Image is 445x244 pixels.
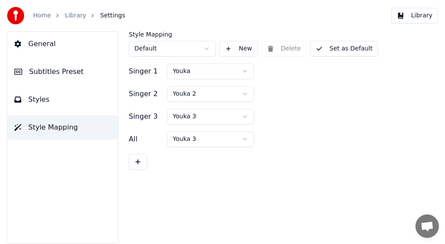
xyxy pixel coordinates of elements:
[129,89,164,99] div: Singer 2
[391,8,438,23] button: Library
[28,94,50,105] span: Styles
[129,66,164,77] div: Singer 1
[129,134,164,144] div: All
[129,31,216,37] label: Style Mapping
[33,11,125,20] nav: breadcrumb
[33,11,51,20] a: Home
[7,115,118,140] button: Style Mapping
[310,41,378,57] button: Set as Default
[7,60,118,84] button: Subtitles Preset
[28,122,78,133] span: Style Mapping
[65,11,86,20] a: Library
[7,7,24,24] img: youka
[28,39,56,49] span: General
[7,32,118,56] button: General
[129,111,164,122] div: Singer 3
[219,41,258,57] button: New
[29,67,84,77] span: Subtitles Preset
[100,11,125,20] span: Settings
[7,87,118,112] button: Styles
[415,214,439,238] a: Open de chat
